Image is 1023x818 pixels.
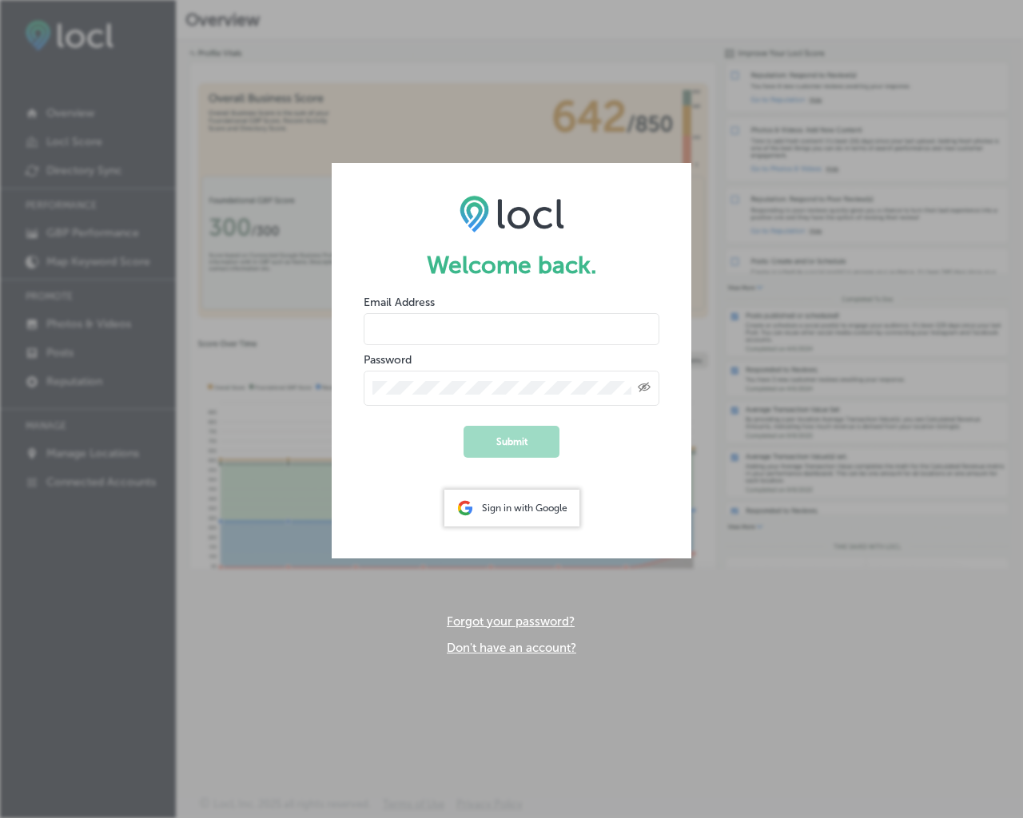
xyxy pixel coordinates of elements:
[364,296,435,309] label: Email Address
[464,426,559,458] button: Submit
[638,381,651,395] span: Toggle password visibility
[444,490,579,526] div: Sign in with Google
[364,251,659,280] h1: Welcome back.
[364,353,412,367] label: Password
[447,641,576,655] a: Don't have an account?
[447,614,575,629] a: Forgot your password?
[460,195,564,232] img: LOCL logo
